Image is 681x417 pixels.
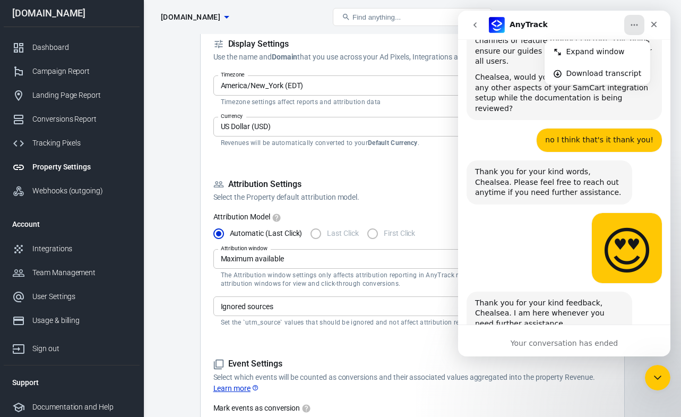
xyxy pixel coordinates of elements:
[221,271,604,288] p: The Attribution window settings only affects attribution reporting in AnyTrack reports. Your ad a...
[32,267,131,278] div: Team Management
[4,8,140,18] div: [DOMAIN_NAME]
[32,114,131,125] div: Conversions Report
[352,13,401,21] span: Find anything...
[272,53,298,61] strong: Domain
[213,39,611,50] h5: Display Settings
[4,155,140,179] a: Property Settings
[368,139,418,147] strong: Default Currency
[221,71,245,79] label: Timezone
[32,42,131,53] div: Dashboard
[221,318,604,327] p: Set the `utm_source` values that should be ignored and not affect attribution reporting such as P...
[213,211,611,222] label: Attribution Model
[32,161,131,173] div: Property Settings
[4,179,140,203] a: Webhooks (outgoing)
[221,244,268,252] label: Attribution window
[221,112,243,120] label: Currency
[301,404,311,413] svg: Enable toggles for events you want to track as conversions, such as purchases. These are key acti...
[4,211,140,237] li: Account
[645,365,670,390] iframe: Intercom live chat
[32,138,131,149] div: Tracking Pixels
[221,98,604,106] p: Timezone settings affect reports and attribution data
[4,309,140,333] a: Usage & billing
[213,179,611,190] h5: Attribution Settings
[213,249,611,269] div: Maximum available
[384,228,415,239] span: First Click
[647,4,673,30] a: Sign out
[217,120,591,133] input: USD
[213,192,611,203] p: Select the Property default attribution model.
[32,315,131,326] div: Usage & billing
[213,403,611,413] label: Mark events as conversion
[333,8,492,26] button: Find anything...⌘ + K
[4,83,140,107] a: Landing Page Report
[32,66,131,77] div: Campaign Report
[458,11,670,356] iframe: Intercom live chat
[230,228,303,239] span: Automatic (Last Click)
[4,107,140,131] a: Conversions Report
[32,243,131,254] div: Integrations
[213,52,611,63] p: Use the name and that you use across your Ad Pixels, Integrations and Reports.
[32,343,131,354] div: Sign out
[213,359,611,370] h5: Event Settings
[4,36,140,59] a: Dashboard
[4,333,140,361] a: Sign out
[213,383,260,394] a: Learn more
[217,79,591,92] input: UTC
[157,7,233,27] button: [DOMAIN_NAME]
[4,285,140,309] a: User Settings
[4,59,140,83] a: Campaign Report
[217,300,607,313] input: paypal, calendly
[4,237,140,261] a: Integrations
[4,131,140,155] a: Tracking Pixels
[213,372,611,394] p: Select which events will be counted as conversions and their associated values aggregated into th...
[32,185,131,197] div: Webhooks (outgoing)
[327,228,359,239] span: Last Click
[32,402,131,413] div: Documentation and Help
[161,11,220,24] span: samcart.com
[32,291,131,302] div: User Settings
[32,90,131,101] div: Landing Page Report
[4,261,140,285] a: Team Management
[4,370,140,395] li: Support
[221,139,604,147] p: Revenues will be automatically converted to your .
